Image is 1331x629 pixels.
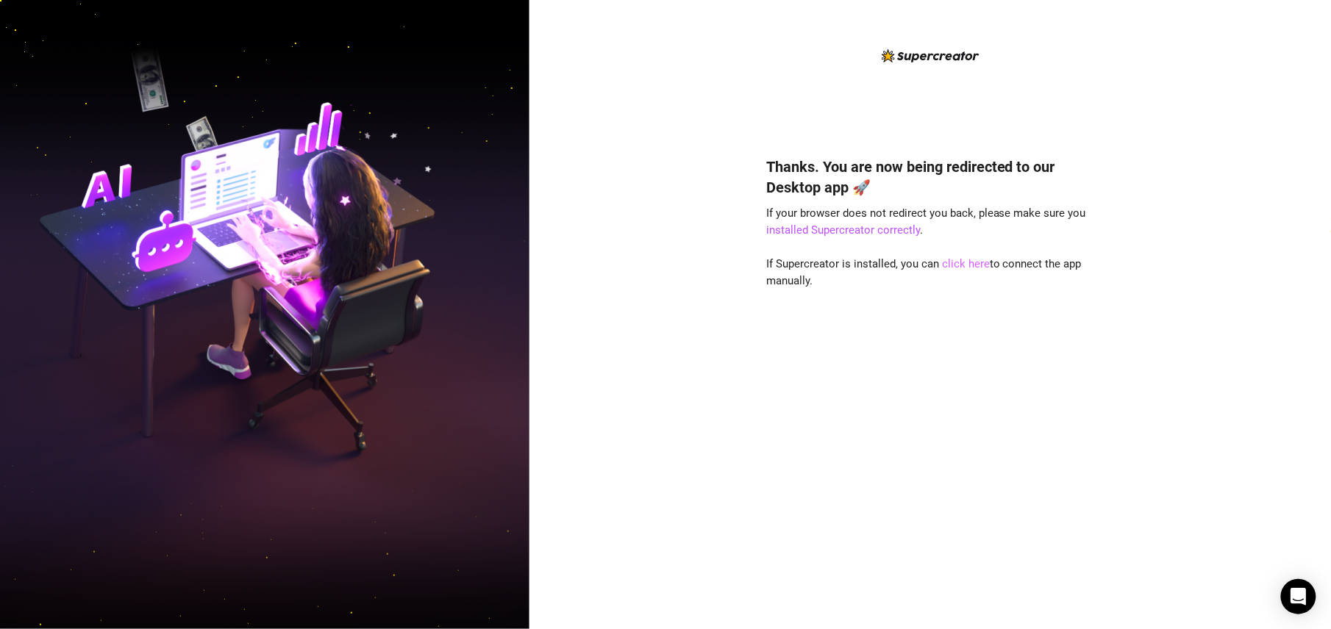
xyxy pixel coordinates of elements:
span: If your browser does not redirect you back, please make sure you . [766,206,1086,237]
h4: Thanks. You are now being redirected to our Desktop app 🚀 [766,157,1094,198]
a: installed Supercreator correctly [766,223,920,237]
span: If Supercreator is installed, you can to connect the app manually. [766,257,1082,288]
a: click here [942,257,990,270]
div: Open Intercom Messenger [1281,579,1316,614]
img: logo-BBDzfeDw.svg [882,49,979,62]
